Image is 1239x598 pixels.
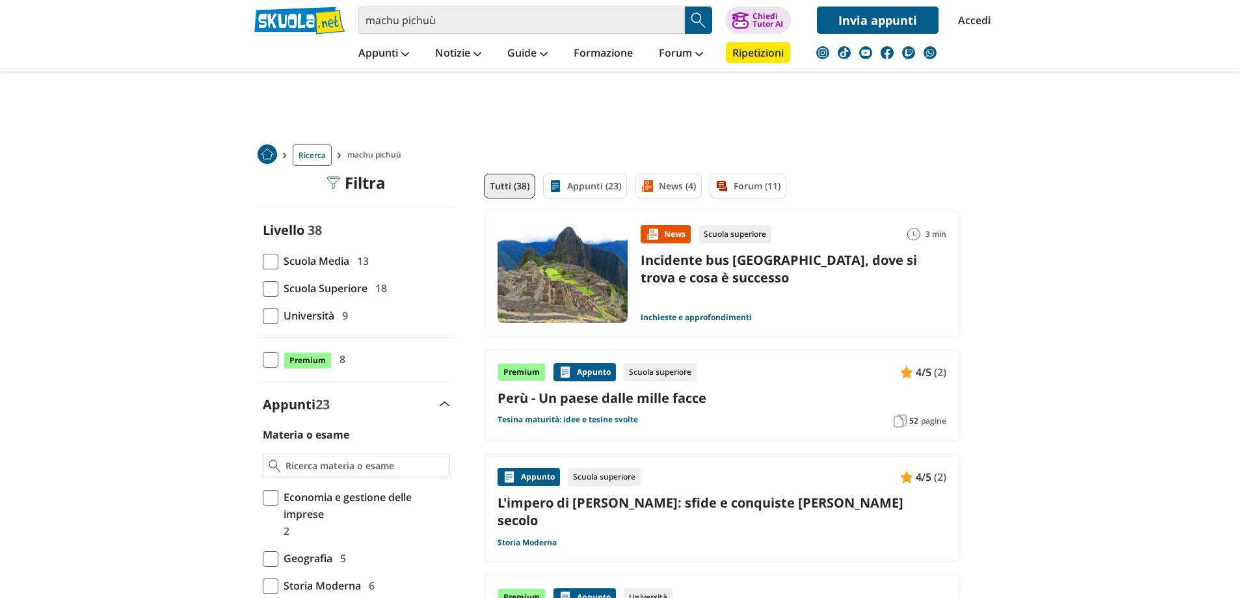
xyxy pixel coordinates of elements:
[570,42,636,66] a: Formazione
[263,428,349,442] label: Materia o esame
[278,489,450,523] span: Economia e gestione delle imprese
[326,174,386,192] div: Filtra
[278,307,334,324] span: Università
[816,46,829,59] img: instagram
[549,180,562,193] img: Appunti filtro contenuto
[924,46,937,59] img: WhatsApp
[286,459,444,472] input: Ricerca materia o esame
[498,225,628,323] img: Immagine news
[347,144,406,166] span: machu pichuù
[278,577,361,594] span: Storia Moderna
[641,312,752,323] a: Inchieste e approfondimenti
[921,416,946,426] span: pagine
[753,12,783,28] div: Chiedi Tutor AI
[641,251,917,286] a: Incidente bus [GEOGRAPHIC_DATA], dove si trova e cosa è successo
[656,42,706,66] a: Forum
[699,225,771,243] div: Scuola superiore
[484,174,535,198] a: Tutti (38)
[902,46,915,59] img: twitch
[934,364,946,381] span: (2)
[553,363,616,381] div: Appunto
[440,401,450,407] img: Apri e chiudi sezione
[326,176,340,189] img: Filtra filtri mobile
[641,180,654,193] img: News filtro contenuto
[859,46,872,59] img: youtube
[543,174,627,198] a: Appunti (23)
[355,42,412,66] a: Appunti
[278,280,367,297] span: Scuola Superiore
[958,7,985,34] a: Accedi
[293,144,332,166] a: Ricerca
[284,352,332,369] span: Premium
[278,550,332,567] span: Geografia
[498,494,946,529] a: L'impero di [PERSON_NAME]: sfide e conquiste [PERSON_NAME] secolo
[710,174,786,198] a: Forum (11)
[308,221,322,239] span: 38
[504,42,551,66] a: Guide
[916,364,931,381] span: 4/5
[269,459,281,472] img: Ricerca materia o esame
[498,363,546,381] div: Premium
[337,307,348,324] span: 9
[278,252,349,269] span: Scuola Media
[900,366,913,379] img: Appunti contenuto
[315,396,330,413] span: 23
[934,469,946,485] span: (2)
[258,144,277,164] img: Home
[432,42,485,66] a: Notizie
[559,366,572,379] img: Appunti contenuto
[817,7,939,34] a: Invia appunti
[263,396,330,413] label: Appunti
[907,228,920,241] img: Tempo lettura
[689,10,708,30] img: Cerca appunti, riassunti o versioni
[838,46,851,59] img: tiktok
[498,415,638,425] a: Tesina maturità: idee e tesine svolte
[278,523,289,539] span: 2
[503,470,516,483] img: Appunti contenuto
[624,363,697,381] div: Scuola superiore
[916,469,931,485] span: 4/5
[635,174,702,198] a: News (4)
[370,280,387,297] span: 18
[335,550,346,567] span: 5
[263,221,304,239] label: Livello
[881,46,894,59] img: facebook
[900,470,913,483] img: Appunti contenuto
[646,228,659,241] img: News contenuto
[894,415,907,428] img: Pagine
[725,7,791,34] button: ChiediTutor AI
[568,468,641,486] div: Scuola superiore
[352,252,369,269] span: 13
[926,225,946,243] span: 3 min
[364,577,375,594] span: 6
[498,389,946,407] a: Perù - Un paese dalle mille facce
[498,468,560,486] div: Appunto
[641,225,691,243] div: News
[909,416,918,426] span: 52
[685,7,712,34] button: Search Button
[334,351,345,368] span: 8
[258,144,277,166] a: Home
[726,42,790,63] a: Ripetizioni
[358,7,685,34] input: Cerca appunti, riassunti o versioni
[498,537,557,548] a: Storia Moderna
[715,180,728,193] img: Forum filtro contenuto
